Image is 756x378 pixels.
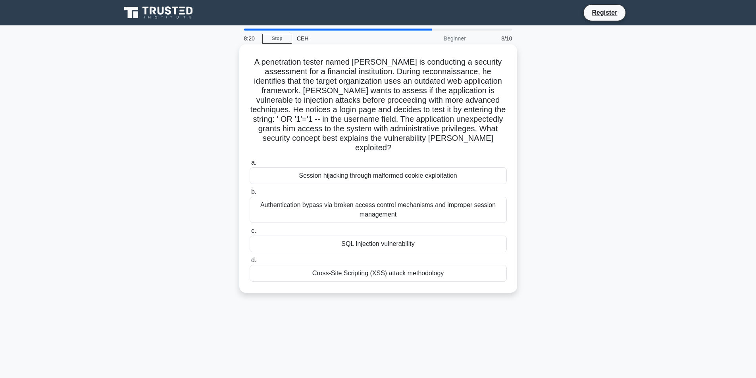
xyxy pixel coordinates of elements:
[401,31,471,46] div: Beginner
[251,159,256,166] span: a.
[250,167,507,184] div: Session hijacking through malformed cookie exploitation
[262,34,292,44] a: Stop
[251,188,256,195] span: b.
[251,257,256,263] span: d.
[292,31,401,46] div: CEH
[251,227,256,234] span: c.
[250,265,507,282] div: Cross-Site Scripting (XSS) attack methodology
[249,57,508,153] h5: A penetration tester named [PERSON_NAME] is conducting a security assessment for a financial inst...
[250,197,507,223] div: Authentication bypass via broken access control mechanisms and improper session management
[471,31,517,46] div: 8/10
[250,236,507,252] div: SQL Injection vulnerability
[587,8,622,17] a: Register
[239,31,262,46] div: 8:20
